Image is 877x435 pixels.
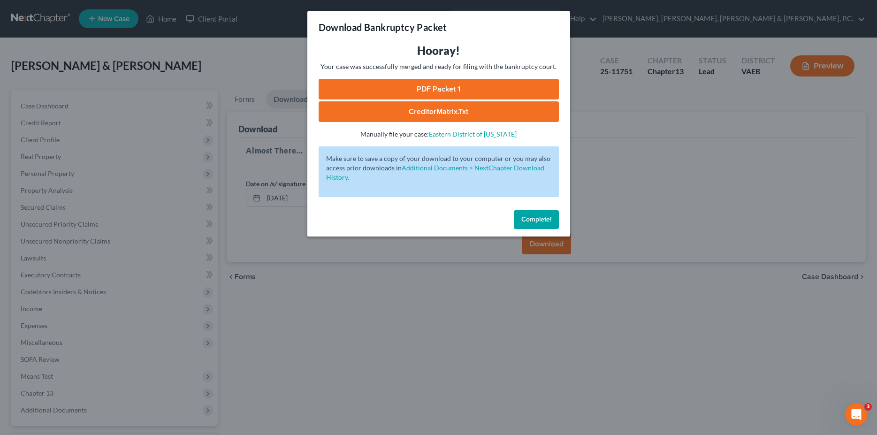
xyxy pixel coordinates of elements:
p: Make sure to save a copy of your download to your computer or you may also access prior downloads in [326,154,551,182]
a: Eastern District of [US_STATE] [429,130,517,138]
h3: Download Bankruptcy Packet [319,21,447,34]
a: CreditorMatrix.txt [319,101,559,122]
p: Your case was successfully merged and ready for filing with the bankruptcy court. [319,62,559,71]
button: Complete! [514,210,559,229]
h3: Hooray! [319,43,559,58]
a: PDF Packet 1 [319,79,559,99]
span: 3 [864,403,872,411]
iframe: Intercom live chat [845,403,868,426]
a: Additional Documents > NextChapter Download History. [326,164,544,181]
p: Manually file your case: [319,130,559,139]
span: Complete! [521,215,551,223]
